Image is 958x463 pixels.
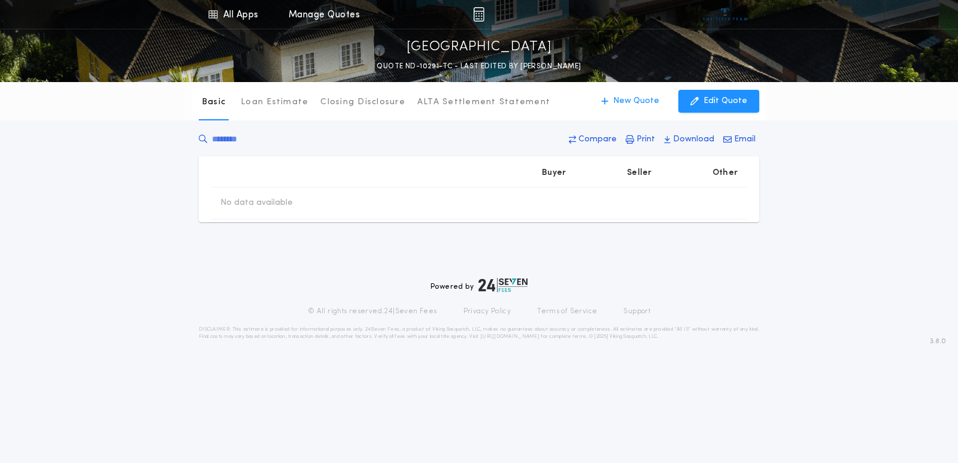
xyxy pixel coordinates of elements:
div: Powered by [431,278,527,292]
img: logo [478,278,527,292]
p: Loan Estimate [241,96,308,108]
span: 3.8.0 [930,336,946,347]
img: vs-icon [703,8,748,20]
a: [URL][DOMAIN_NAME] [480,334,539,339]
button: Edit Quote [678,90,759,113]
p: Edit Quote [704,95,747,107]
button: Email [720,129,759,150]
p: ALTA Settlement Statement [417,96,550,108]
p: Email [734,134,756,146]
p: QUOTE ND-10291-TC - LAST EDITED BY [PERSON_NAME] [377,60,581,72]
a: Privacy Policy [463,307,511,316]
p: Basic [202,96,226,108]
p: Other [713,167,738,179]
p: Seller [627,167,652,179]
p: [GEOGRAPHIC_DATA] [407,38,552,57]
p: © All rights reserved. 24|Seven Fees [308,307,437,316]
p: DISCLAIMER: This estimate is provided for informational purposes only. 24|Seven Fees, a product o... [199,326,759,340]
td: No data available [211,187,302,219]
img: img [473,7,484,22]
button: Print [622,129,659,150]
a: Support [623,307,650,316]
p: Compare [578,134,617,146]
p: Closing Disclosure [320,96,405,108]
p: Download [673,134,714,146]
button: Download [660,129,718,150]
button: New Quote [589,90,671,113]
p: Buyer [542,167,566,179]
p: Print [636,134,655,146]
p: New Quote [613,95,659,107]
a: Terms of Service [537,307,597,316]
button: Compare [565,129,620,150]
